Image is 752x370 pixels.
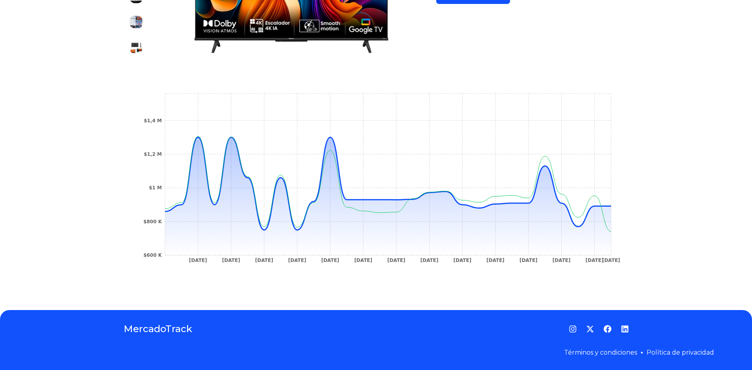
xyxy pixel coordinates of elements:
a: Twitter [586,325,594,333]
a: Política de privacidad [647,349,714,356]
tspan: [DATE] [255,258,273,263]
tspan: [DATE] [321,258,339,263]
tspan: [DATE] [189,258,207,263]
a: Facebook [604,325,611,333]
tspan: [DATE] [519,258,537,263]
tspan: [DATE] [602,258,620,263]
tspan: $1,4 M [144,118,162,123]
tspan: $600 K [143,252,162,258]
tspan: $1,2 M [144,151,162,157]
img: Smart Tv Hisense 55 QLED 4K IA Google TV Q6 [130,16,143,28]
a: Instagram [569,325,577,333]
tspan: [DATE] [552,258,570,263]
tspan: [DATE] [354,258,372,263]
a: LinkedIn [621,325,629,333]
tspan: $1 M [149,185,162,191]
tspan: [DATE] [387,258,405,263]
tspan: [DATE] [288,258,306,263]
tspan: [DATE] [486,258,504,263]
tspan: [DATE] [222,258,240,263]
tspan: [DATE] [453,258,471,263]
tspan: [DATE] [420,258,438,263]
a: Términos y condiciones [564,349,637,356]
tspan: $800 K [143,219,162,224]
tspan: [DATE] [585,258,604,263]
img: Smart Tv Hisense 55 QLED 4K IA Google TV Q6 [130,41,143,54]
a: MercadoTrack [124,323,192,335]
